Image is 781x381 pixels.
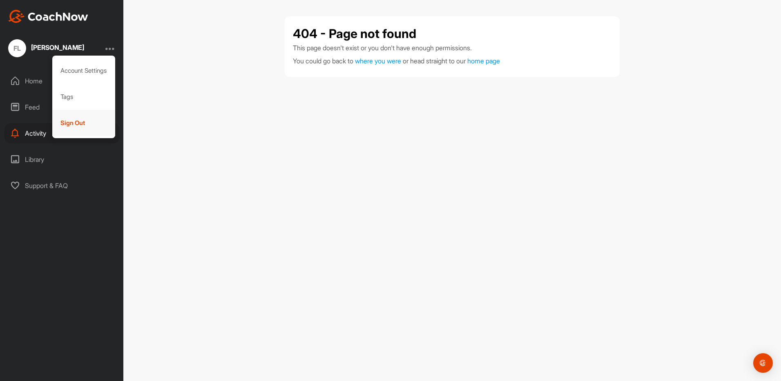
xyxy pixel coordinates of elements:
div: Tags [52,84,116,110]
div: FL [8,39,26,57]
div: Feed [4,97,120,117]
a: home page [467,57,500,65]
div: Open Intercom Messenger [753,353,773,373]
span: where you were [355,57,401,65]
h1: 404 - Page not found [293,25,416,43]
div: Home [4,71,120,91]
div: Sign Out [52,110,116,136]
div: Library [4,149,120,170]
p: This page doesn't exist or you don't have enough permissions. [293,43,611,53]
div: Support & FAQ [4,175,120,196]
p: You could go back to or head straight to our [293,56,611,66]
img: CoachNow [8,10,88,23]
div: [PERSON_NAME] [31,44,84,51]
div: Activity [4,123,120,143]
div: Account Settings [52,58,116,84]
